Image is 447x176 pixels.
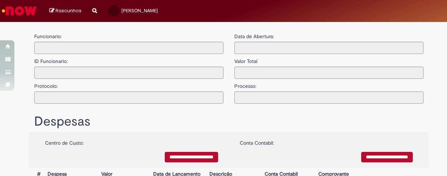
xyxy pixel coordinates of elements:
[1,4,38,18] img: ServiceNow
[56,7,81,14] span: Rascunhos
[34,33,62,40] label: Funcionario:
[234,54,257,65] label: Valor Total
[234,33,274,40] label: Data de Abertura:
[121,8,158,14] span: [PERSON_NAME]
[34,114,424,129] h1: Despesas
[45,136,84,146] label: Centro de Custo:
[234,79,256,90] label: Processo:
[34,54,68,65] label: ID Funcionario:
[34,79,58,90] label: Protocolo:
[49,8,81,14] a: Rascunhos
[240,136,274,146] label: Conta Contabil:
